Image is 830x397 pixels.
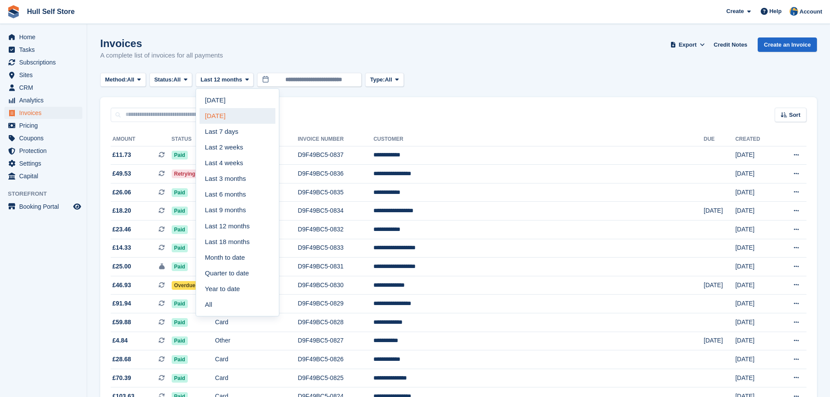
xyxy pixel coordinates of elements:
td: D9F49BC5-0836 [298,165,373,183]
td: [DATE] [704,332,735,350]
span: Sites [19,69,71,81]
td: Other [215,332,298,350]
span: £11.73 [112,150,131,159]
td: D9F49BC5-0835 [298,183,373,202]
a: Last 6 months [200,187,275,203]
button: Last 12 months [196,73,254,87]
td: [DATE] [735,239,776,258]
a: menu [4,94,82,106]
a: menu [4,56,82,68]
td: [DATE] [704,276,735,295]
td: [DATE] [735,221,776,239]
a: [DATE] [200,92,275,108]
td: D9F49BC5-0828 [298,313,373,332]
span: Booking Portal [19,200,71,213]
span: Subscriptions [19,56,71,68]
p: A complete list of invoices for all payments [100,51,223,61]
a: menu [4,69,82,81]
td: Card [215,350,298,369]
span: Help [769,7,782,16]
a: menu [4,107,82,119]
span: Paid [172,374,188,383]
th: Due [704,132,735,146]
td: [DATE] [735,313,776,332]
a: Hull Self Store [24,4,78,19]
img: Hull Self Store [789,7,798,16]
a: menu [4,31,82,43]
td: [DATE] [735,369,776,387]
span: £26.06 [112,188,131,197]
td: D9F49BC5-0827 [298,332,373,350]
span: Paid [172,225,188,234]
span: Retrying [172,170,198,178]
span: Sort [789,111,800,119]
a: Last 3 months [200,171,275,187]
a: Last 9 months [200,203,275,218]
td: D9F49BC5-0837 [298,146,373,165]
span: Analytics [19,94,71,106]
span: Capital [19,170,71,182]
td: [DATE] [735,202,776,221]
span: Paid [172,336,188,345]
td: [DATE] [704,202,735,221]
span: £59.88 [112,318,131,327]
span: CRM [19,81,71,94]
td: [DATE] [735,258,776,276]
a: menu [4,132,82,144]
span: Export [679,41,697,49]
td: D9F49BC5-0825 [298,369,373,387]
a: menu [4,81,82,94]
span: Home [19,31,71,43]
span: Paid [172,355,188,364]
span: Overdue [172,281,198,290]
a: Last 18 months [200,234,275,250]
th: Status [172,132,215,146]
a: Last 7 days [200,124,275,139]
span: Pricing [19,119,71,132]
a: Last 12 months [200,218,275,234]
td: D9F49BC5-0831 [298,258,373,276]
td: D9F49BC5-0834 [298,202,373,221]
span: All [385,75,392,84]
span: Invoices [19,107,71,119]
a: Last 4 weeks [200,155,275,171]
span: Protection [19,145,71,157]
span: Account [800,7,822,16]
a: menu [4,119,82,132]
h1: Invoices [100,37,223,49]
a: menu [4,44,82,56]
a: menu [4,200,82,213]
span: All [173,75,181,84]
th: Amount [111,132,172,146]
a: Create an Invoice [758,37,817,52]
span: £70.39 [112,373,131,383]
span: Storefront [8,190,87,198]
td: D9F49BC5-0829 [298,295,373,313]
span: Paid [172,207,188,215]
span: Status: [154,75,173,84]
span: Paid [172,299,188,308]
a: menu [4,157,82,170]
th: Created [735,132,776,146]
button: Method: All [100,73,146,87]
span: £4.84 [112,336,128,345]
span: Paid [172,318,188,327]
span: All [127,75,135,84]
span: Paid [172,262,188,271]
span: Paid [172,188,188,197]
span: Type: [370,75,385,84]
a: Year to date [200,281,275,297]
a: Last 2 weeks [200,139,275,155]
td: [DATE] [735,276,776,295]
a: Month to date [200,250,275,265]
th: Invoice Number [298,132,373,146]
a: Preview store [72,201,82,212]
img: stora-icon-8386f47178a22dfd0bd8f6a31ec36ba5ce8667c1dd55bd0f319d3a0aa187defe.svg [7,5,20,18]
td: D9F49BC5-0826 [298,350,373,369]
a: menu [4,170,82,182]
span: £49.53 [112,169,131,178]
td: [DATE] [735,350,776,369]
button: Type: All [365,73,403,87]
span: Method: [105,75,127,84]
span: £23.46 [112,225,131,234]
